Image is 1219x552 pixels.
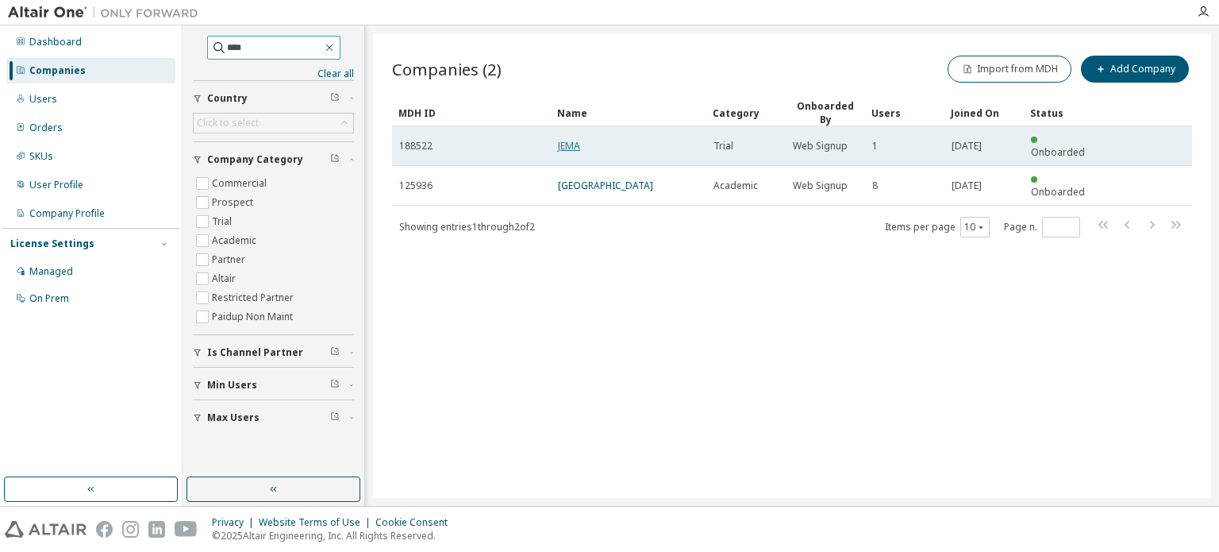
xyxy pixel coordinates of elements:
button: Import from MDH [948,56,1071,83]
span: Clear filter [330,379,340,392]
span: Company Category [207,153,303,166]
label: Trial [212,212,235,231]
span: Is Channel Partner [207,346,303,359]
span: Max Users [207,411,260,424]
span: Clear filter [330,411,340,424]
button: Add Company [1081,56,1189,83]
a: JEMA [558,139,580,152]
label: Commercial [212,174,270,193]
div: Companies [29,64,86,77]
div: Cookie Consent [375,516,457,529]
div: On Prem [29,292,69,305]
span: Clear filter [330,92,340,105]
span: Onboarded [1031,145,1085,159]
img: altair_logo.svg [5,521,87,538]
div: Website Terms of Use [259,516,375,529]
span: Trial [713,140,733,152]
div: Name [557,100,700,125]
span: 8 [872,179,878,192]
label: Partner [212,250,248,269]
button: Country [193,81,354,116]
a: [GEOGRAPHIC_DATA] [558,179,653,192]
label: Academic [212,231,260,250]
span: Page n. [1004,217,1080,237]
span: Showing entries 1 through 2 of 2 [399,220,535,234]
span: 125936 [399,179,433,192]
img: youtube.svg [175,521,198,538]
span: 188522 [399,140,433,152]
button: Company Category [193,142,354,177]
div: Category [713,100,779,125]
div: Company Profile [29,207,105,220]
button: Max Users [193,400,354,435]
div: Orders [29,122,63,134]
img: Altair One [8,5,206,21]
div: Status [1030,100,1097,125]
button: Min Users [193,368,354,403]
label: Altair [212,269,239,288]
div: Managed [29,265,73,278]
div: Joined On [951,100,1017,125]
span: Onboarded [1031,185,1085,199]
img: instagram.svg [122,521,139,538]
div: Users [29,93,57,106]
div: Click to select [194,114,353,133]
span: Academic [713,179,758,192]
a: Clear all [193,68,354,80]
div: Users [871,100,938,125]
div: Click to select [197,117,259,129]
span: [DATE] [952,179,982,192]
div: Dashboard [29,36,82,48]
div: Privacy [212,516,259,529]
span: [DATE] [952,140,982,152]
span: Companies (2) [392,58,502,80]
span: Web Signup [793,179,848,192]
label: Restricted Partner [212,288,297,307]
div: User Profile [29,179,83,191]
img: linkedin.svg [148,521,165,538]
span: Country [207,92,248,105]
span: Min Users [207,379,257,392]
button: 10 [964,221,986,234]
span: Clear filter [330,153,340,166]
p: © 2025 Altair Engineering, Inc. All Rights Reserved. [212,529,457,542]
span: 1 [872,140,878,152]
div: Onboarded By [792,99,859,126]
label: Paidup Non Maint [212,307,296,326]
label: Prospect [212,193,256,212]
div: SKUs [29,150,53,163]
button: Is Channel Partner [193,335,354,370]
span: Web Signup [793,140,848,152]
div: MDH ID [398,100,544,125]
img: facebook.svg [96,521,113,538]
div: License Settings [10,237,94,250]
span: Items per page [885,217,990,237]
span: Clear filter [330,346,340,359]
